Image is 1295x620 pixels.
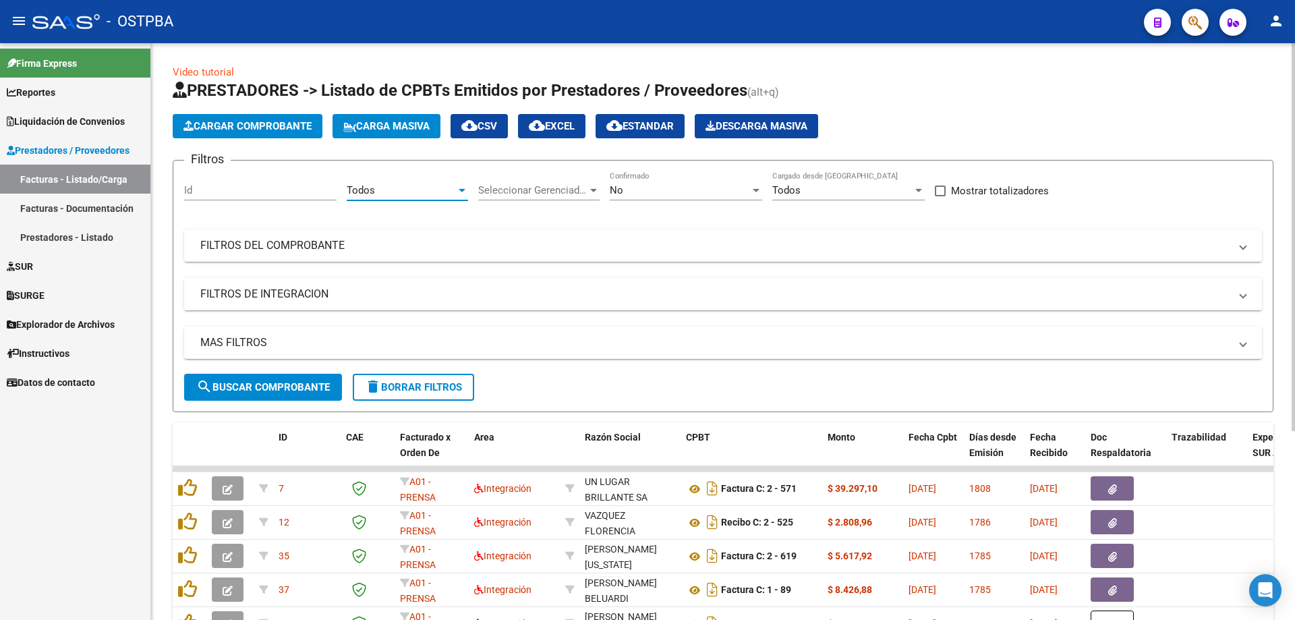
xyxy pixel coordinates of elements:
[703,511,721,533] i: Descargar documento
[184,278,1262,310] mat-expansion-panel-header: FILTROS DE INTEGRACION
[279,584,289,595] span: 37
[478,184,587,196] span: Seleccionar Gerenciador
[474,551,531,561] span: Integración
[279,551,289,561] span: 35
[585,508,675,536] div: 27289106311
[474,584,531,595] span: Integración
[196,378,212,395] mat-icon: search
[969,551,991,561] span: 1785
[1025,423,1085,482] datatable-header-cell: Fecha Recibido
[1030,483,1058,494] span: [DATE]
[706,120,807,132] span: Descarga Masiva
[1030,551,1058,561] span: [DATE]
[7,288,45,303] span: SURGE
[333,114,440,138] button: Carga Masiva
[184,327,1262,359] mat-expansion-panel-header: MAS FILTROS
[969,483,991,494] span: 1808
[1085,423,1166,482] datatable-header-cell: Doc Respaldatoria
[451,114,508,138] button: CSV
[964,423,1025,482] datatable-header-cell: Días desde Emisión
[518,114,585,138] button: EXCEL
[469,423,560,482] datatable-header-cell: Area
[772,184,801,196] span: Todos
[1030,517,1058,528] span: [DATE]
[721,585,791,596] strong: Factura C: 1 - 89
[909,584,936,595] span: [DATE]
[1249,574,1282,607] div: Open Intercom Messenger
[828,483,877,494] strong: $ 39.297,10
[606,120,674,132] span: Estandar
[585,508,675,539] div: VAZQUEZ FLORENCIA
[909,551,936,561] span: [DATE]
[7,143,129,158] span: Prestadores / Proveedores
[7,56,77,71] span: Firma Express
[11,13,27,29] mat-icon: menu
[400,476,436,503] span: A01 - PRENSA
[1030,432,1068,458] span: Fecha Recibido
[585,542,675,573] div: [PERSON_NAME] [US_STATE]
[7,317,115,332] span: Explorador de Archivos
[695,114,818,138] button: Descarga Masiva
[7,259,33,274] span: SUR
[461,117,478,134] mat-icon: cloud_download
[461,120,497,132] span: CSV
[183,120,312,132] span: Cargar Comprobante
[173,66,234,78] a: Video tutorial
[184,374,342,401] button: Buscar Comprobante
[681,423,822,482] datatable-header-cell: CPBT
[107,7,173,36] span: - OSTPBA
[909,432,957,443] span: Fecha Cpbt
[273,423,341,482] datatable-header-cell: ID
[200,335,1230,350] mat-panel-title: MAS FILTROS
[365,378,381,395] mat-icon: delete
[7,375,95,390] span: Datos de contacto
[474,432,494,443] span: Area
[909,483,936,494] span: [DATE]
[400,577,436,604] span: A01 - PRENSA
[721,517,793,528] strong: Recibo C: 2 - 525
[353,374,474,401] button: Borrar Filtros
[400,510,436,536] span: A01 - PRENSA
[686,432,710,443] span: CPBT
[969,517,991,528] span: 1786
[596,114,685,138] button: Estandar
[1166,423,1247,482] datatable-header-cell: Trazabilidad
[196,381,330,393] span: Buscar Comprobante
[721,551,797,562] strong: Factura C: 2 - 619
[1091,432,1151,458] span: Doc Respaldatoria
[909,517,936,528] span: [DATE]
[365,381,462,393] span: Borrar Filtros
[828,584,872,595] strong: $ 8.426,88
[200,287,1230,302] mat-panel-title: FILTROS DE INTEGRACION
[400,544,436,570] span: A01 - PRENSA
[347,184,375,196] span: Todos
[184,229,1262,262] mat-expansion-panel-header: FILTROS DEL COMPROBANTE
[579,423,681,482] datatable-header-cell: Razón Social
[585,474,675,503] div: 30714745383
[828,432,855,443] span: Monto
[395,423,469,482] datatable-header-cell: Facturado x Orden De
[400,432,451,458] span: Facturado x Orden De
[585,575,675,604] div: 27211558623
[703,579,721,600] i: Descargar documento
[1268,13,1284,29] mat-icon: person
[1172,432,1226,443] span: Trazabilidad
[200,238,1230,253] mat-panel-title: FILTROS DEL COMPROBANTE
[828,551,872,561] strong: $ 5.617,92
[346,432,364,443] span: CAE
[343,120,430,132] span: Carga Masiva
[822,423,903,482] datatable-header-cell: Monto
[529,120,575,132] span: EXCEL
[585,432,641,443] span: Razón Social
[747,86,779,98] span: (alt+q)
[184,150,231,169] h3: Filtros
[721,484,797,495] strong: Factura C: 2 - 571
[474,517,531,528] span: Integración
[903,423,964,482] datatable-header-cell: Fecha Cpbt
[828,517,872,528] strong: $ 2.808,96
[703,478,721,499] i: Descargar documento
[969,432,1016,458] span: Días desde Emisión
[474,483,531,494] span: Integración
[969,584,991,595] span: 1785
[279,483,284,494] span: 7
